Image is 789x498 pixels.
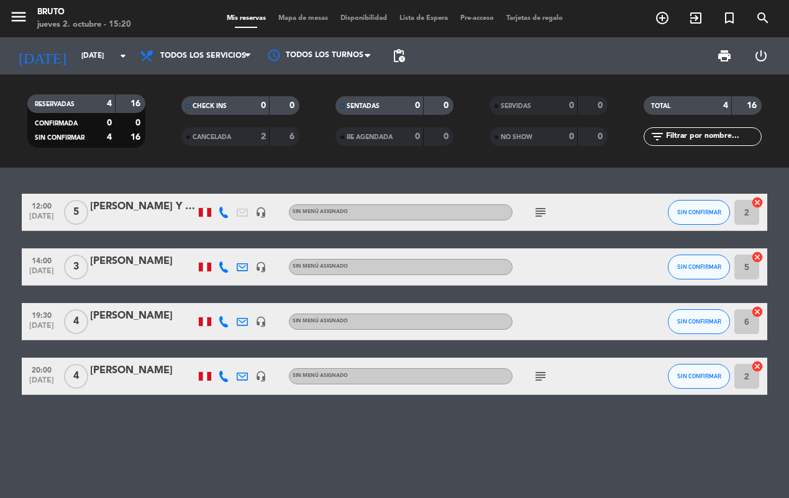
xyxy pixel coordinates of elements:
div: jueves 2. octubre - 15:20 [37,19,131,31]
i: cancel [751,306,764,318]
span: Disponibilidad [334,15,393,22]
div: Bruto [37,6,131,19]
span: [DATE] [26,267,57,281]
strong: 16 [130,133,143,142]
strong: 16 [747,101,759,110]
strong: 0 [598,132,605,141]
span: RE AGENDADA [347,134,393,140]
span: 5 [64,200,88,225]
i: subject [533,369,548,384]
i: subject [533,205,548,220]
strong: 0 [135,119,143,127]
span: Mapa de mesas [272,15,334,22]
strong: 4 [723,101,728,110]
strong: 4 [107,133,112,142]
i: menu [9,7,28,26]
span: Sin menú asignado [293,373,348,378]
span: print [717,48,732,63]
i: add_circle_outline [655,11,670,25]
span: [DATE] [26,322,57,336]
div: [PERSON_NAME] [90,363,196,379]
strong: 0 [261,101,266,110]
strong: 0 [569,132,574,141]
span: pending_actions [391,48,406,63]
i: exit_to_app [688,11,703,25]
span: SIN CONFIRMAR [35,135,84,141]
span: 4 [64,309,88,334]
span: SIN CONFIRMAR [677,209,721,215]
span: Mis reservas [221,15,272,22]
strong: 0 [290,101,297,110]
span: SERVIDAS [501,103,531,109]
i: cancel [751,360,764,373]
i: power_settings_new [754,48,768,63]
i: headset_mic [255,371,267,382]
span: 20:00 [26,362,57,376]
span: 4 [64,364,88,389]
span: 12:00 [26,198,57,212]
i: search [755,11,770,25]
i: headset_mic [255,316,267,327]
span: TOTAL [651,103,670,109]
span: [DATE] [26,212,57,227]
strong: 6 [290,132,297,141]
button: SIN CONFIRMAR [668,255,730,279]
div: [PERSON_NAME] Y [PERSON_NAME] [90,199,196,215]
i: turned_in_not [722,11,737,25]
strong: 0 [444,132,451,141]
span: Lista de Espera [393,15,454,22]
input: Filtrar por nombre... [665,130,761,143]
span: 14:00 [26,253,57,267]
span: CONFIRMADA [35,120,78,127]
strong: 2 [261,132,266,141]
button: SIN CONFIRMAR [668,200,730,225]
strong: 4 [107,99,112,108]
strong: 0 [444,101,451,110]
span: Tarjetas de regalo [500,15,569,22]
span: SIN CONFIRMAR [677,373,721,379]
i: filter_list [650,129,665,144]
div: LOG OUT [743,37,780,75]
span: Sin menú asignado [293,264,348,269]
span: SIN CONFIRMAR [677,263,721,270]
span: Pre-acceso [454,15,500,22]
span: Todos los servicios [160,52,246,60]
strong: 0 [569,101,574,110]
button: SIN CONFIRMAR [668,309,730,334]
span: RESERVADAS [35,101,75,107]
i: cancel [751,251,764,263]
span: 19:30 [26,307,57,322]
strong: 0 [415,132,420,141]
i: cancel [751,196,764,209]
span: CANCELADA [193,134,231,140]
i: headset_mic [255,207,267,218]
strong: 0 [107,119,112,127]
div: [PERSON_NAME] [90,308,196,324]
span: SIN CONFIRMAR [677,318,721,325]
span: [DATE] [26,376,57,391]
span: Sin menú asignado [293,209,348,214]
i: arrow_drop_down [116,48,130,63]
div: [PERSON_NAME] [90,253,196,269]
button: menu [9,7,28,30]
span: SENTADAS [347,103,380,109]
strong: 16 [130,99,143,108]
span: NO SHOW [501,134,532,140]
i: [DATE] [9,42,75,70]
i: headset_mic [255,261,267,273]
strong: 0 [598,101,605,110]
span: 3 [64,255,88,279]
span: Sin menú asignado [293,319,348,324]
span: CHECK INS [193,103,227,109]
button: SIN CONFIRMAR [668,364,730,389]
strong: 0 [415,101,420,110]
